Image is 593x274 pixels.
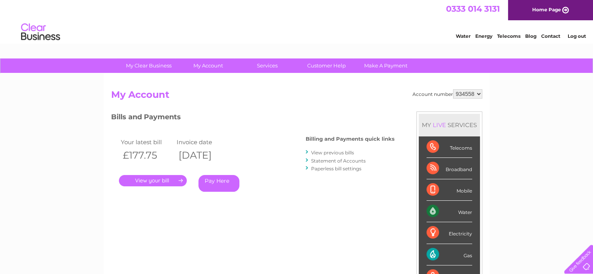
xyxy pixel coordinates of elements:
[497,33,520,39] a: Telecoms
[175,137,231,147] td: Invoice date
[198,175,239,192] a: Pay Here
[111,111,395,125] h3: Bills and Payments
[311,158,366,164] a: Statement of Accounts
[111,89,482,104] h2: My Account
[21,20,60,44] img: logo.png
[306,136,395,142] h4: Billing and Payments quick links
[113,4,481,38] div: Clear Business is a trading name of Verastar Limited (registered in [GEOGRAPHIC_DATA] No. 3667643...
[119,137,175,147] td: Your latest bill
[311,150,354,156] a: View previous bills
[419,114,480,136] div: MY SERVICES
[525,33,536,39] a: Blog
[475,33,492,39] a: Energy
[427,158,472,179] div: Broadband
[354,58,418,73] a: Make A Payment
[427,136,472,158] div: Telecoms
[456,33,471,39] a: Water
[427,222,472,244] div: Electricity
[567,33,586,39] a: Log out
[235,58,299,73] a: Services
[119,147,175,163] th: £177.75
[541,33,560,39] a: Contact
[427,244,472,265] div: Gas
[119,175,187,186] a: .
[412,89,482,99] div: Account number
[294,58,359,73] a: Customer Help
[311,166,361,171] a: Paperless bill settings
[431,121,448,129] div: LIVE
[427,201,472,222] div: Water
[175,147,231,163] th: [DATE]
[176,58,240,73] a: My Account
[427,179,472,201] div: Mobile
[117,58,181,73] a: My Clear Business
[446,4,500,14] a: 0333 014 3131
